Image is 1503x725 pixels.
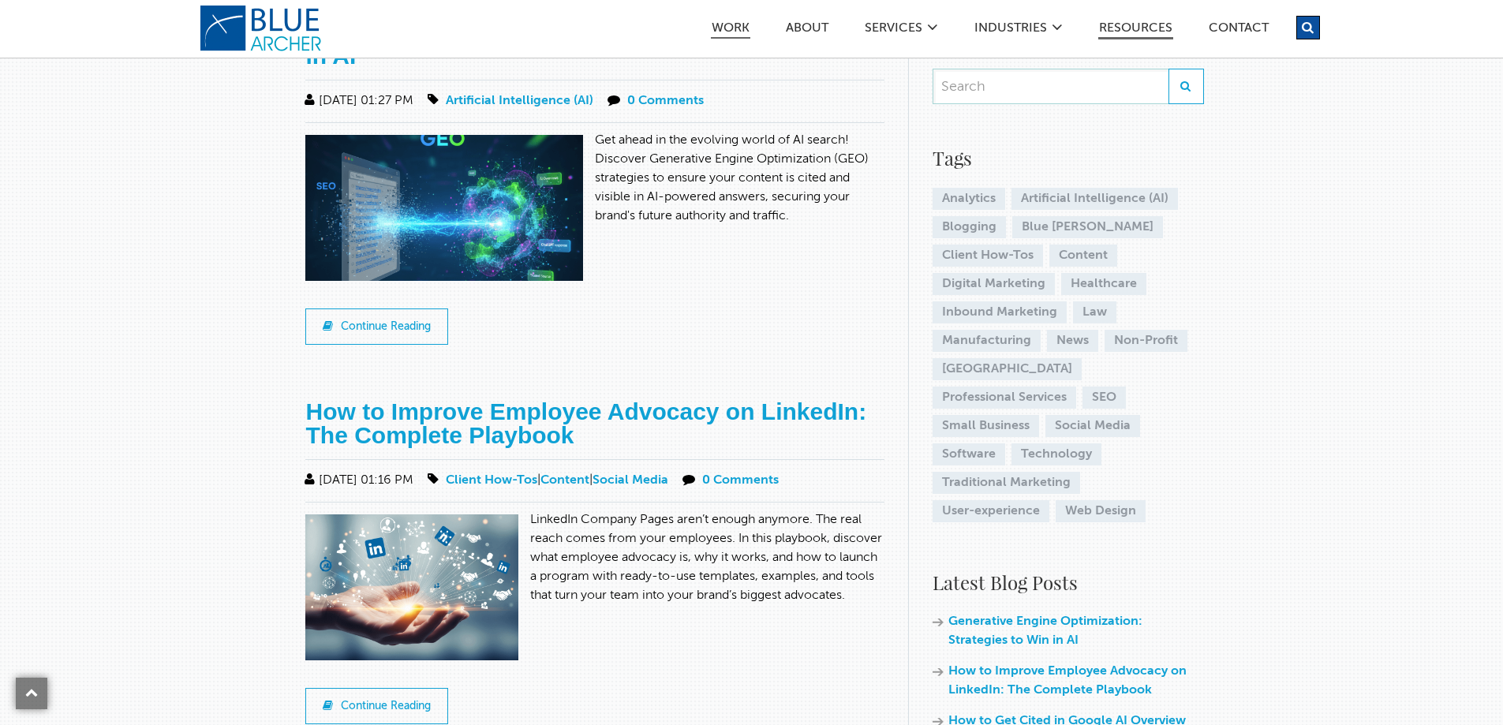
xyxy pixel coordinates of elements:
a: Social Media [1045,415,1140,437]
a: Contact [1208,22,1269,39]
a: Social Media [593,474,668,487]
h4: Latest Blog Posts [933,568,1204,596]
a: Industries [974,22,1048,39]
a: News [1047,330,1098,352]
input: Search [933,69,1168,104]
a: Content [540,474,589,487]
a: Client How-Tos [446,474,537,487]
a: Manufacturing [933,330,1041,352]
p: LinkedIn Company Pages aren’t enough anymore. The real reach comes from your employees. In this p... [305,510,884,605]
a: Analytics [933,188,1005,210]
span: | | [424,474,671,487]
a: Artificial Intelligence (AI) [1011,188,1178,210]
a: Artificial Intelligence (AI) [446,95,593,107]
a: Web Design [1056,500,1146,522]
a: Continue Reading [305,308,448,345]
span: [DATE] 01:16 PM [301,474,413,487]
a: 0 Comments [627,95,704,107]
a: Content [1049,245,1117,267]
a: Continue Reading [305,688,448,724]
img: How to Improve Employee Advocacy [305,514,529,672]
a: Resources [1098,22,1173,39]
a: Blogging [933,216,1006,238]
a: [GEOGRAPHIC_DATA] [933,358,1082,380]
a: SEO [1082,387,1126,409]
a: Software [933,443,1005,465]
a: Traditional Marketing [933,472,1080,494]
a: Law [1073,301,1116,323]
a: Small Business [933,415,1039,437]
a: Non-Profit [1105,330,1187,352]
a: 0 Comments [702,474,779,487]
a: How to Improve Employee Advocacy on LinkedIn: The Complete Playbook [948,665,1187,697]
p: Get ahead in the evolving world of AI search! Discover Generative Engine Optimization (GEO) strat... [305,131,884,226]
a: Work [711,22,750,39]
a: Inbound Marketing [933,301,1067,323]
a: logo [200,5,326,52]
a: Digital Marketing [933,273,1055,295]
h4: Tags [933,144,1204,172]
a: SERVICES [864,22,923,39]
a: Client How-Tos [933,245,1043,267]
a: Healthcare [1061,273,1146,295]
a: Blue [PERSON_NAME] [1012,216,1163,238]
a: Professional Services [933,387,1076,409]
a: User-experience [933,500,1049,522]
a: Generative Engine Optimization: Strategies to Win in AI [948,615,1142,647]
a: ABOUT [785,22,829,39]
a: Technology [1011,443,1101,465]
a: How to Improve Employee Advocacy on LinkedIn: The Complete Playbook [305,398,866,448]
img: Generative Engine Optimization - GEO [305,135,595,293]
span: [DATE] 01:27 PM [301,95,413,107]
